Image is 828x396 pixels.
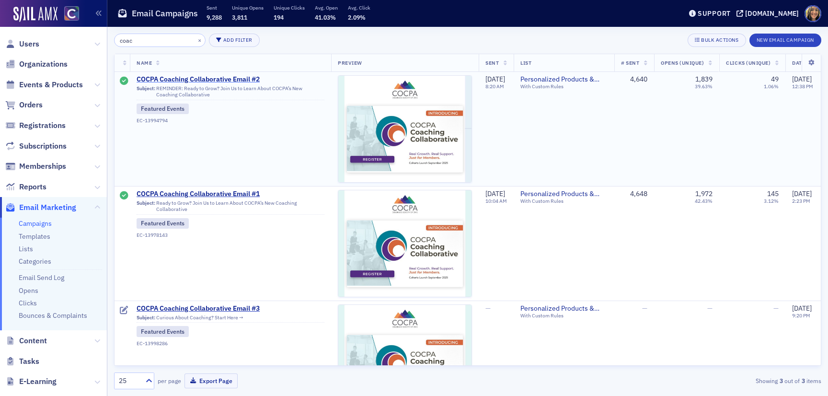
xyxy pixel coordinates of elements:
a: COCPA Coaching Collaborative Email #2 [137,75,324,84]
span: Subject: [137,314,155,321]
time: 8:20 AM [485,83,504,90]
button: × [195,35,204,44]
span: Events & Products [19,80,83,90]
span: [DATE] [792,75,812,83]
a: Personalized Products & Events [520,190,608,198]
div: With Custom Rules [520,313,608,319]
div: Draft [120,306,128,315]
div: Featured Events [137,326,189,337]
span: Registrations [19,120,66,131]
time: 10:04 AM [485,198,507,204]
div: Curious About Coaching? Start Here → [137,314,324,323]
div: 1.06% [764,83,779,90]
a: Users [5,39,39,49]
div: 4,640 [621,75,647,84]
a: Events & Products [5,80,83,90]
div: Featured Events [137,104,189,114]
p: Avg. Click [348,4,370,11]
a: Personalized Products & Events [520,75,608,84]
a: Registrations [5,120,66,131]
a: Reports [5,182,46,192]
span: — [773,304,779,313]
button: Export Page [184,373,238,388]
div: 4,648 [621,190,647,198]
span: Preview [338,59,362,66]
a: Organizations [5,59,68,70]
span: Organizations [19,59,68,70]
div: Showing out of items [592,376,821,385]
span: Sent [485,59,499,66]
button: Bulk Actions [688,34,746,47]
div: 25 [119,376,140,386]
a: Clicks [19,299,37,307]
span: Name [137,59,152,66]
div: Sent [120,191,128,201]
button: New Email Campaign [749,34,821,47]
a: Subscriptions [5,141,67,151]
strong: 3 [800,376,806,385]
time: 9:20 PM [792,312,810,319]
div: EC-13978143 [137,232,324,238]
span: E-Learning [19,376,57,387]
input: Search… [114,34,206,47]
img: SailAMX [13,7,57,22]
div: 39.63% [695,83,713,90]
div: Ready to Grow? Join Us to Learn About COCPA’s New Coaching Collaborative [137,200,324,215]
span: 3,811 [232,13,247,21]
div: Sent [120,77,128,86]
a: Lists [19,245,33,253]
span: Subscriptions [19,141,67,151]
p: Unique Opens [232,4,264,11]
a: Tasks [5,356,39,367]
span: Opens (Unique) [661,59,704,66]
span: Memberships [19,161,66,172]
a: Email Marketing [5,202,76,213]
div: Support [698,9,731,18]
div: With Custom Rules [520,83,608,90]
time: 2:23 PM [792,198,810,204]
strong: 3 [778,376,784,385]
p: Sent [207,4,222,11]
time: 12:38 PM [792,83,813,90]
a: Orders [5,100,43,110]
div: 145 [767,190,779,198]
span: Clicks (Unique) [726,59,770,66]
button: Add Filter [209,34,260,47]
span: Subject: [137,85,155,98]
span: COCPA Coaching Collaborative Email #1 [137,190,324,198]
button: [DOMAIN_NAME] [736,10,802,17]
span: [DATE] [485,189,505,198]
a: Opens [19,286,38,295]
a: Categories [19,257,51,266]
span: Tasks [19,356,39,367]
div: [DOMAIN_NAME] [745,9,799,18]
span: List [520,59,531,66]
span: — [485,304,491,313]
span: 9,288 [207,13,222,21]
a: Content [5,336,47,346]
a: View Homepage [57,6,79,23]
a: Email Send Log [19,273,64,282]
span: Reports [19,182,46,192]
span: 194 [274,13,284,21]
span: # Sent [621,59,639,66]
span: [DATE] [792,304,812,313]
div: 42.43% [695,198,713,204]
span: Profile [805,5,821,22]
p: Avg. Open [315,4,338,11]
span: 2.09% [348,13,366,21]
div: Bulk Actions [701,37,738,43]
span: — [642,304,647,313]
span: — [707,304,713,313]
span: Subject: [137,200,155,212]
span: Users [19,39,39,49]
div: Featured Events [137,218,189,229]
a: Memberships [5,161,66,172]
a: Bounces & Complaints [19,311,87,320]
h1: Email Campaigns [132,8,198,19]
span: COCPA Coaching Collaborative Email #3 [137,304,324,313]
